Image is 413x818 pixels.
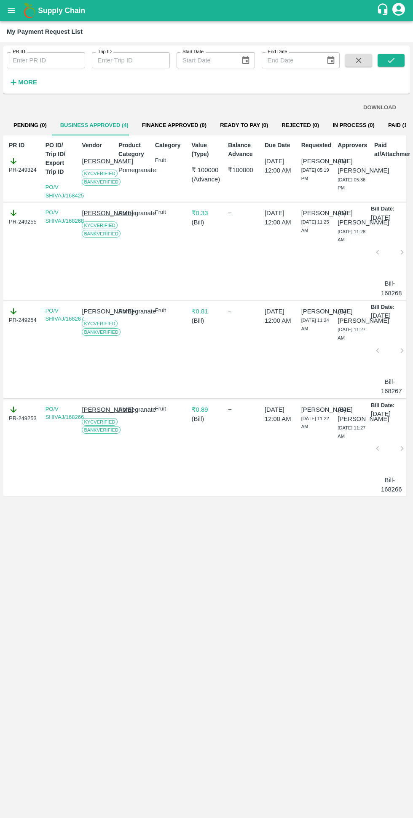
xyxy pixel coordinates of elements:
[338,208,367,227] p: (B) [PERSON_NAME]
[82,170,117,177] span: KYC Verified
[21,2,38,19] img: logo
[118,141,148,159] p: Product Category
[301,307,331,316] p: [PERSON_NAME]
[46,308,84,322] a: PO/V SHIVAJ/168267
[82,320,117,327] span: KYC Verified
[371,213,391,222] p: [DATE]
[182,49,204,55] label: Start Date
[381,279,399,298] p: Bill-168268
[92,52,170,68] input: Enter Trip ID
[265,157,295,175] p: [DATE] 12:00 AM
[98,49,112,55] label: Trip ID
[301,318,329,331] span: [DATE] 11:24 AM
[54,115,135,135] button: Business Approved (4)
[155,208,185,216] p: Fruit
[338,177,365,191] span: [DATE] 05:36 PM
[155,307,185,315] p: Fruit
[192,165,222,175] p: ₹ 100000
[360,100,400,115] button: DOWNLOAD
[118,405,148,414] p: Pomegranate
[7,26,83,37] div: My Payment Request List
[82,208,112,218] p: [PERSON_NAME]
[82,307,112,316] p: [PERSON_NAME]
[381,475,399,494] p: Bill-168266
[381,377,399,396] p: Bill-168267
[371,409,391,418] p: [DATE]
[9,208,39,226] div: PR-249255
[228,208,258,217] div: --
[265,208,295,227] p: [DATE] 12:00 AM
[46,406,84,421] a: PO/V SHIVAJ/168266
[7,52,85,68] input: Enter PR ID
[338,327,365,340] span: [DATE] 11:27 AM
[238,52,254,68] button: Choose date
[9,157,39,174] div: PR-249324
[192,316,222,325] p: ( Bill )
[338,307,367,326] p: (B) [PERSON_NAME]
[301,219,329,233] span: [DATE] 11:25 AM
[82,221,117,229] span: KYC Verified
[228,405,258,413] div: --
[7,75,39,89] button: More
[338,229,365,243] span: [DATE] 11:28 AM
[192,208,222,218] p: ₹ 0.33
[82,328,121,336] span: Bank Verified
[265,141,295,150] p: Due Date
[82,178,121,186] span: Bank Verified
[326,115,381,135] button: In Process (0)
[9,307,39,324] div: PR-249254
[82,405,112,414] p: [PERSON_NAME]
[338,141,367,150] p: Approvers
[213,115,275,135] button: Ready To Pay (0)
[374,141,404,159] p: Paid at/Attachments
[338,405,367,424] p: (B) [PERSON_NAME]
[118,165,148,175] p: Pomegranate
[82,157,112,166] p: [PERSON_NAME]
[228,165,258,175] p: ₹ 100000
[262,52,319,68] input: End Date
[338,157,367,175] p: (B) [PERSON_NAME]
[177,52,234,68] input: Start Date
[301,416,329,429] span: [DATE] 11:22 AM
[18,79,37,86] strong: More
[265,405,295,424] p: [DATE] 12:00 AM
[192,175,222,184] p: ( Advance )
[46,184,84,199] a: PO/V SHIVAJ/168425
[38,5,376,16] a: Supply Chain
[301,141,331,150] p: Requested
[275,115,326,135] button: Rejected (0)
[118,208,148,218] p: Pomegranate
[391,2,406,19] div: account of current user
[155,405,185,413] p: Fruit
[82,141,112,150] p: Vendor
[46,209,84,224] a: PO/V SHIVAJ/168268
[7,115,54,135] button: Pending (0)
[135,115,213,135] button: Finance Approved (0)
[376,3,391,18] div: customer-support
[228,307,258,315] div: --
[9,405,39,423] div: PR-249253
[301,405,331,414] p: [PERSON_NAME]
[155,157,185,165] p: Fruit
[46,141,75,176] p: PO ID/ Trip ID/ Export Trip ID
[338,425,365,439] span: [DATE] 11:27 AM
[192,405,222,414] p: ₹ 0.89
[371,311,391,320] p: [DATE]
[82,426,121,434] span: Bank Verified
[38,6,85,15] b: Supply Chain
[192,414,222,424] p: ( Bill )
[371,402,394,410] p: Bill Date:
[13,49,25,55] label: PR ID
[371,205,394,213] p: Bill Date:
[118,307,148,316] p: Pomegranate
[155,141,185,150] p: Category
[323,52,339,68] button: Choose date
[82,418,117,426] span: KYC Verified
[192,218,222,227] p: ( Bill )
[82,230,121,238] span: Bank Verified
[371,303,394,311] p: Bill Date:
[268,49,287,55] label: End Date
[228,141,258,159] p: Balance Advance
[301,208,331,218] p: [PERSON_NAME]
[301,167,329,181] span: [DATE] 05:19 PM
